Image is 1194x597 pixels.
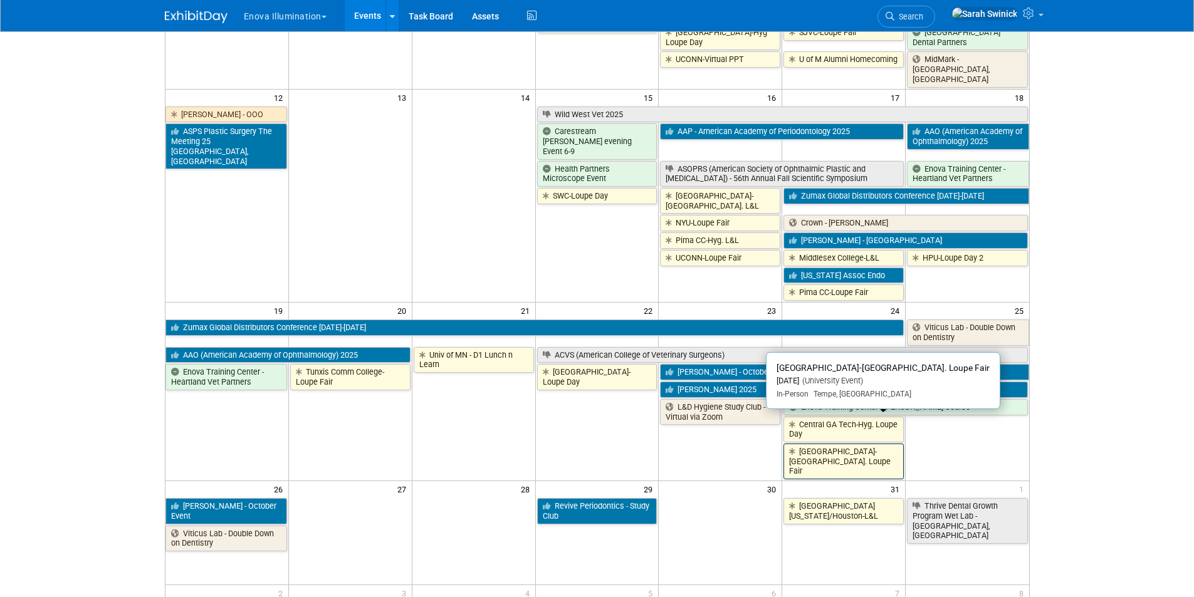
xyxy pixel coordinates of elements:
[165,347,411,363] a: AAO (American Academy of Ophthalmology) 2025
[877,6,935,28] a: Search
[783,188,1029,204] a: Zumax Global Distributors Conference [DATE]-[DATE]
[660,382,1027,398] a: [PERSON_NAME] 2025
[396,481,412,497] span: 27
[660,161,904,187] a: ASOPRS (American Society of Ophthalmic Plastic and [MEDICAL_DATA]) - 56th Annual Fall Scientific ...
[642,303,658,318] span: 22
[165,11,228,23] img: ExhibitDay
[537,106,1028,123] a: Wild West Vet 2025
[777,390,809,398] span: In-Person
[273,481,288,497] span: 26
[165,498,287,524] a: [PERSON_NAME] - October Event
[660,215,780,231] a: NYU-Loupe Fair
[414,347,534,373] a: Univ of MN - D1 Lunch n Learn
[894,12,923,21] span: Search
[660,364,1029,380] a: [PERSON_NAME] - October Event
[165,526,287,551] a: Viticus Lab - Double Down on Dentistry
[396,90,412,105] span: 13
[907,319,1029,345] a: Viticus Lab - Double Down on Dentistry
[290,364,411,390] a: Tunxis Comm College-Loupe Fair
[777,363,990,373] span: [GEOGRAPHIC_DATA]-[GEOGRAPHIC_DATA]. Loupe Fair
[783,267,904,284] a: [US_STATE] Assoc Endo
[889,481,905,497] span: 31
[537,498,657,524] a: Revive Periodontics - Study Club
[766,90,782,105] span: 16
[1013,303,1029,318] span: 25
[520,303,535,318] span: 21
[907,24,1027,50] a: [GEOGRAPHIC_DATA] Dental Partners
[951,7,1018,21] img: Sarah Swinick
[273,303,288,318] span: 19
[907,123,1029,149] a: AAO (American Academy of Ophthalmology) 2025
[537,364,657,390] a: [GEOGRAPHIC_DATA]-Loupe Day
[537,123,657,159] a: Carestream [PERSON_NAME] evening Event 6-9
[777,376,990,387] div: [DATE]
[642,90,658,105] span: 15
[783,498,904,524] a: [GEOGRAPHIC_DATA][US_STATE]/Houston-L&L
[642,481,658,497] span: 29
[660,232,780,249] a: Pima CC-Hyg. L&L
[783,215,1027,231] a: Crown - [PERSON_NAME]
[660,123,904,140] a: AAP - American Academy of Periodontology 2025
[783,51,904,68] a: U of M Alumni Homecoming
[766,303,782,318] span: 23
[660,188,780,214] a: [GEOGRAPHIC_DATA]-[GEOGRAPHIC_DATA]. L&L
[907,161,1029,187] a: Enova Training Center - Heartland Vet Partners
[520,481,535,497] span: 28
[165,319,904,336] a: Zumax Global Distributors Conference [DATE]-[DATE]
[660,250,780,266] a: UCONN-Loupe Fair
[273,90,288,105] span: 12
[889,90,905,105] span: 17
[907,498,1027,544] a: Thrive Dental Growth Program Wet Lab - [GEOGRAPHIC_DATA], [GEOGRAPHIC_DATA]
[766,481,782,497] span: 30
[783,250,904,266] a: Middlesex College-L&L
[537,347,1028,363] a: ACVS (American College of Veterinary Surgeons)
[660,399,780,425] a: L&D Hygiene Study Club - Virtual via Zoom
[660,51,780,68] a: UCONN-Virtual PPT
[783,232,1027,249] a: [PERSON_NAME] - [GEOGRAPHIC_DATA]
[907,51,1027,87] a: MidMark - [GEOGRAPHIC_DATA], [GEOGRAPHIC_DATA]
[165,364,287,390] a: Enova Training Center - Heartland Vet Partners
[783,444,904,479] a: [GEOGRAPHIC_DATA]-[GEOGRAPHIC_DATA]. Loupe Fair
[165,123,287,169] a: ASPS Plastic Surgery The Meeting 25 [GEOGRAPHIC_DATA], [GEOGRAPHIC_DATA]
[889,303,905,318] span: 24
[783,417,904,442] a: Central GA Tech-Hyg. Loupe Day
[165,106,287,123] a: [PERSON_NAME] - OOO
[660,24,780,50] a: [GEOGRAPHIC_DATA]-Hyg Loupe Day
[783,24,904,41] a: SJVC-Loupe Fair
[799,376,863,385] span: (University Event)
[809,390,911,398] span: Tempe, [GEOGRAPHIC_DATA]
[537,188,657,204] a: SWC-Loupe Day
[1013,90,1029,105] span: 18
[520,90,535,105] span: 14
[1018,481,1029,497] span: 1
[783,284,904,301] a: Pima CC-Loupe Fair
[396,303,412,318] span: 20
[907,250,1027,266] a: HPU-Loupe Day 2
[537,161,657,187] a: Health Partners Microscope Event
